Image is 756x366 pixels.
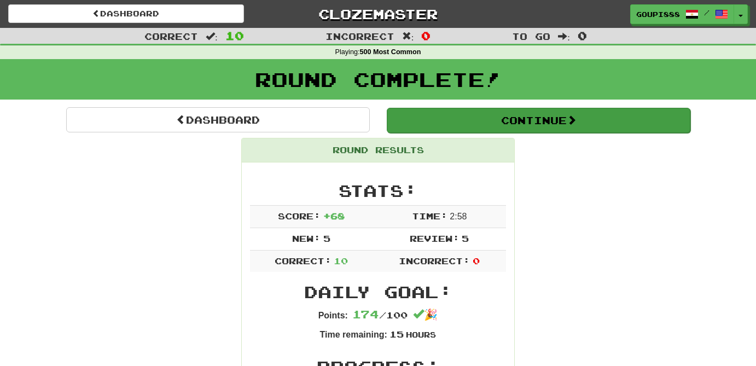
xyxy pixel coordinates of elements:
a: Dashboard [66,107,370,132]
span: 5 [323,233,330,243]
span: Incorrect: [399,255,470,266]
h1: Round Complete! [4,68,752,90]
strong: Points: [318,311,348,320]
span: 174 [352,307,379,321]
span: 5 [462,233,469,243]
strong: 500 Most Common [359,48,421,56]
span: 15 [389,329,404,339]
span: : [206,32,218,41]
a: goupi888 / [630,4,734,24]
span: 0 [473,255,480,266]
span: 10 [225,29,244,42]
span: 2 : 58 [450,212,467,221]
span: 0 [421,29,431,42]
span: New: [292,233,321,243]
span: : [402,32,414,41]
span: Correct [144,31,198,42]
span: + 68 [323,211,345,221]
span: : [558,32,570,41]
span: 10 [334,255,348,266]
span: / [704,9,710,16]
span: Incorrect [325,31,394,42]
button: Continue [387,108,690,133]
span: 🎉 [413,309,438,321]
span: 0 [578,29,587,42]
span: goupi888 [636,9,680,19]
span: To go [512,31,550,42]
span: Score: [278,211,321,221]
div: Round Results [242,138,514,162]
small: Hours [406,330,436,339]
a: Dashboard [8,4,244,23]
span: Review: [410,233,460,243]
a: Clozemaster [260,4,496,24]
h2: Daily Goal: [250,283,506,301]
span: / 100 [352,310,408,320]
h2: Stats: [250,182,506,200]
span: Correct: [275,255,332,266]
strong: Time remaining: [320,330,387,339]
span: Time: [412,211,447,221]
